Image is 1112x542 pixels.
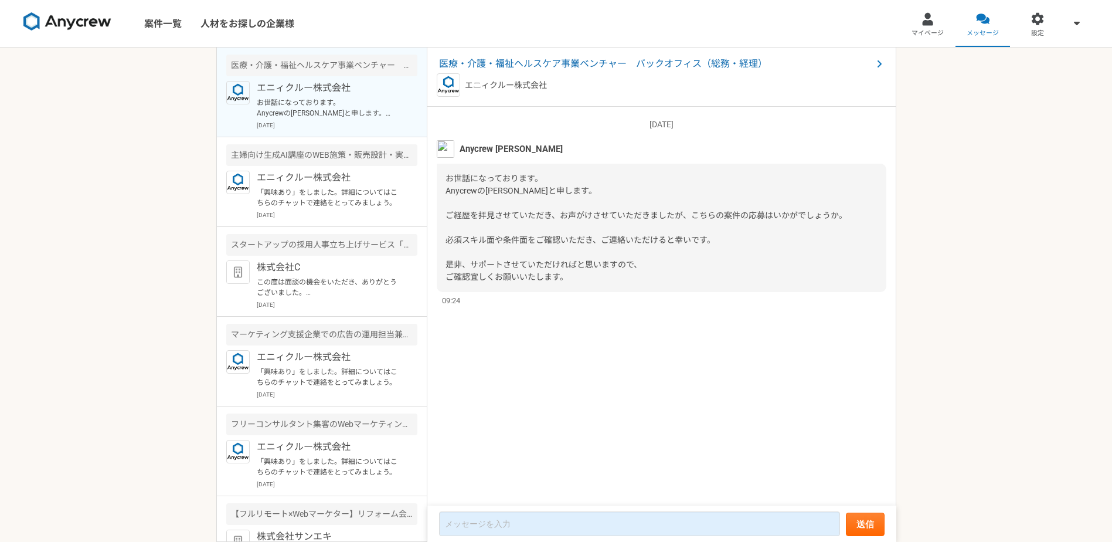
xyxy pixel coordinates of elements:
span: お世話になっております。 Anycrewの[PERSON_NAME]と申します。 ご経歴を拝見させていただき、お声がけさせていただきましたが、こちらの案件の応募はいかがでしょうか。 必須スキル面... [446,174,847,282]
img: logo_text_blue_01.png [226,350,250,374]
p: [DATE] [257,390,417,399]
span: 設定 [1031,29,1044,38]
p: この度は面談の機会をいただき、ありがとうございました。 またの機会があれば、お声がけください。 株式会社Lien [PERSON_NAME] [257,277,402,298]
span: マイページ [912,29,944,38]
img: default_org_logo-42cde973f59100197ec2c8e796e4974ac8490bb5b08a0eb061ff975e4574aa76.png [226,260,250,284]
span: 医療・介護・福祉ヘルスケア事業ベンチャー バックオフィス（総務・経理） [439,57,872,71]
p: エニィクルー株式会社 [257,81,402,95]
p: [DATE] [257,211,417,219]
img: logo_text_blue_01.png [226,81,250,104]
img: S__5267474.jpg [437,140,454,158]
span: メッセージ [967,29,999,38]
span: Anycrew [PERSON_NAME] [460,143,563,155]
p: [DATE] [257,300,417,309]
button: 送信 [846,513,885,536]
p: [DATE] [437,118,886,131]
p: 株式会社C [257,260,402,275]
div: マーケティング支援企業での広告の運用担当兼フロント営業 [226,324,417,345]
div: 主婦向け生成AI講座のWEB施策・販売設計・実行ディレクター募集 [226,144,417,166]
p: エニィクルー株式会社 [257,171,402,185]
div: フリーコンサルタント集客のWebマーケティング（広告運用など） [226,414,417,435]
img: 8DqYSo04kwAAAAASUVORK5CYII= [23,12,111,31]
img: logo_text_blue_01.png [437,73,460,97]
div: スタートアップの採用人事立ち上げサービス「ツクチム」のフロントサポート [226,234,417,256]
p: エニィクルー株式会社 [257,350,402,364]
p: 「興味あり」をしました。詳細についてはこちらのチャットで連絡をとってみましょう。 [257,367,402,388]
p: [DATE] [257,480,417,489]
div: 【フルリモート×Webマーケター】リフォーム会社の広告運用をおまかせ！ [226,503,417,525]
p: お世話になっております。 Anycrewの[PERSON_NAME]と申します。 ご経歴を拝見させていただき、お声がけさせていただきましたが、こちらの案件の応募はいかがでしょうか。 必須スキル面... [257,97,402,118]
p: 「興味あり」をしました。詳細についてはこちらのチャットで連絡をとってみましょう。 [257,456,402,477]
span: 09:24 [442,295,460,306]
div: 医療・介護・福祉ヘルスケア事業ベンチャー バックオフィス（総務・経理） [226,55,417,76]
img: logo_text_blue_01.png [226,171,250,194]
p: エニィクルー株式会社 [465,79,547,92]
img: logo_text_blue_01.png [226,440,250,463]
p: [DATE] [257,121,417,130]
p: エニィクルー株式会社 [257,440,402,454]
p: 「興味あり」をしました。詳細についてはこちらのチャットで連絡をとってみましょう。 [257,187,402,208]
